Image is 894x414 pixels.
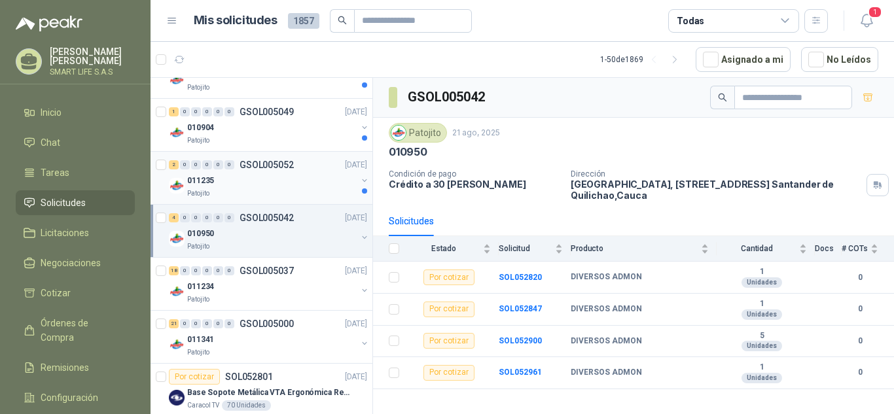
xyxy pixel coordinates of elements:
p: 011234 [187,281,214,293]
b: DIVERSOS ADMON [571,304,642,315]
div: 0 [213,213,223,222]
b: 0 [842,366,878,379]
b: 0 [842,271,878,284]
div: Unidades [742,373,782,383]
div: 4 [169,213,179,222]
span: Negociaciones [41,256,101,270]
div: 0 [202,266,212,275]
div: Por cotizar [423,365,474,381]
b: 1 [717,299,807,309]
div: 0 [191,319,201,328]
b: SOL052820 [499,273,542,282]
div: 0 [202,213,212,222]
a: Cotizar [16,281,135,305]
div: 0 [224,266,234,275]
b: 0 [842,303,878,315]
a: Tareas [16,160,135,185]
p: 010950 [187,228,214,240]
div: 70 Unidades [222,400,271,411]
p: Crédito a 30 [PERSON_NAME] [389,179,560,190]
p: GSOL005049 [240,107,294,116]
p: [PERSON_NAME] [PERSON_NAME] [50,47,135,65]
b: 5 [717,331,807,341]
div: 0 [213,266,223,275]
div: Por cotizar [423,302,474,317]
div: 0 [224,160,234,169]
div: 18 [169,266,179,275]
p: Dirección [571,169,861,179]
div: 0 [191,160,201,169]
div: 0 [213,107,223,116]
th: Producto [571,236,717,262]
b: DIVERSOS ADMON [571,272,642,283]
p: Base Sopote Metálica VTA Ergonómica Retráctil para Portátil [187,387,350,399]
p: GSOL005052 [240,160,294,169]
b: SOL052961 [499,368,542,377]
div: 0 [180,213,190,222]
p: [DATE] [345,318,367,330]
span: # COTs [842,244,868,253]
p: [DATE] [345,371,367,383]
div: 0 [202,319,212,328]
button: No Leídos [801,47,878,72]
a: Configuración [16,385,135,410]
div: 0 [224,213,234,222]
a: Chat [16,130,135,155]
p: Patojito [187,188,209,199]
button: 1 [855,9,878,33]
span: 1857 [288,13,319,29]
button: Asignado a mi [696,47,791,72]
span: Órdenes de Compra [41,316,122,345]
th: Estado [407,236,499,262]
a: 4 0 0 0 0 0 GSOL005042[DATE] Company Logo010950Patojito [169,210,370,252]
a: SOL052847 [499,304,542,313]
b: DIVERSOS ADMON [571,368,642,378]
div: 0 [202,107,212,116]
p: Patojito [187,135,209,146]
p: GSOL005042 [240,213,294,222]
div: 21 [169,319,179,328]
a: Remisiones [16,355,135,380]
div: Unidades [742,341,782,351]
th: Cantidad [717,236,815,262]
a: 2 0 0 0 0 0 GSOL005052[DATE] Company Logo011235Patojito [169,157,370,199]
img: Company Logo [169,72,185,88]
div: 0 [191,266,201,275]
img: Company Logo [169,337,185,353]
img: Company Logo [169,390,185,405]
div: 0 [224,107,234,116]
span: Solicitudes [41,196,86,210]
img: Company Logo [169,231,185,247]
div: Por cotizar [423,333,474,349]
div: 2 [169,160,179,169]
p: Condición de pago [389,169,560,179]
p: Caracol TV [187,400,219,411]
b: 1 [717,362,807,373]
img: Company Logo [169,178,185,194]
p: GSOL005000 [240,319,294,328]
h3: GSOL005042 [408,87,487,107]
div: 0 [180,266,190,275]
span: 1 [868,6,882,18]
p: Patojito [187,241,209,252]
span: Cantidad [717,244,796,253]
span: Licitaciones [41,226,89,240]
p: 011341 [187,334,214,346]
a: SOL052900 [499,336,542,345]
span: search [338,16,347,25]
span: Cotizar [41,286,71,300]
p: Patojito [187,347,209,358]
p: 011235 [187,175,214,187]
span: Remisiones [41,360,89,375]
div: Patojito [389,123,447,143]
span: Inicio [41,105,62,120]
a: 21 0 0 0 0 0 GSOL005000[DATE] Company Logo011341Patojito [169,316,370,358]
p: 010950 [389,145,427,159]
img: Company Logo [169,125,185,141]
img: Company Logo [391,126,406,140]
h1: Mis solicitudes [194,11,277,30]
span: Producto [571,244,698,253]
b: 1 [717,267,807,277]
